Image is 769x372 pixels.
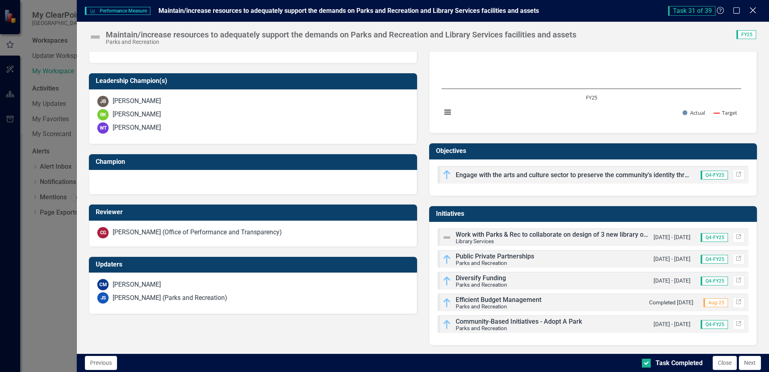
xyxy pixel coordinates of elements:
[442,254,452,264] img: In Progress
[113,280,161,289] div: [PERSON_NAME]
[442,107,453,118] button: View chart menu, Chart
[106,30,576,39] div: Maintain/increase resources to adequately support the demands on Parks and Recreation and Library...
[701,320,728,329] span: Q4-FY25
[456,252,534,260] span: Public Private Partnerships
[456,281,507,288] small: Parks and Recreation
[85,356,117,370] button: Previous
[436,210,753,217] h3: Initiatives
[442,320,452,329] img: In Progress
[97,279,109,290] div: CM
[649,299,693,306] small: Completed [DATE]
[456,231,738,238] span: Work with Parks & Rec to collaborate on design of 3 new library outlets within Regional Parks Plan
[96,77,413,85] h3: Leadership Champion(s)
[442,233,452,242] img: Not Defined
[96,261,413,268] h3: Updaters
[438,4,745,125] svg: Interactive chart
[654,255,691,263] small: [DATE] - [DATE]
[442,298,452,308] img: In Progress
[113,293,227,303] div: [PERSON_NAME] (Parks and Recreation)
[89,31,102,43] img: Not Defined
[158,7,539,14] span: Maintain/increase resources to adequately support the demands on Parks and Recreation and Library...
[456,274,506,282] span: Diversify Funding
[736,30,756,39] span: FY25
[456,260,507,266] small: Parks and Recreation
[106,39,576,45] div: Parks and Recreation
[113,123,161,132] div: [PERSON_NAME]
[701,255,728,264] span: Q4-FY25
[701,171,728,180] span: Q4-FY25
[739,356,761,370] button: Next
[97,96,109,107] div: JB
[656,359,703,368] div: Task Completed
[654,277,691,285] small: [DATE] - [DATE]
[113,110,161,119] div: [PERSON_NAME]
[654,320,691,328] small: [DATE] - [DATE]
[97,122,109,134] div: WT
[97,292,109,304] div: JS
[456,238,494,244] small: Library Services
[97,109,109,120] div: RK
[85,7,150,15] span: Performance Measure
[456,325,507,331] small: Parks and Recreation
[701,233,728,242] span: Q4-FY25
[456,303,507,310] small: Parks and Recreation
[456,296,541,304] span: Efficient Budget Management
[436,147,753,155] h3: Objectives
[668,6,716,16] span: Task 31 of 39
[113,97,161,106] div: [PERSON_NAME]
[703,298,728,307] span: Aug-25
[96,209,413,216] h3: Reviewer
[701,277,728,285] span: Q4-FY25
[442,170,452,180] img: In Progress
[438,4,748,125] div: Chart. Highcharts interactive chart.
[586,94,597,101] text: FY25
[456,318,582,325] span: Community-Based Initiatives - Adopt A Park
[713,356,737,370] button: Close
[683,109,705,116] button: Show Actual
[654,234,691,241] small: [DATE] - [DATE]
[97,227,109,238] div: CG
[714,109,738,116] button: Show Target
[96,158,413,165] h3: Champion
[113,228,282,237] div: [PERSON_NAME] (Office of Performance and Transparency)
[442,276,452,286] img: In Progress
